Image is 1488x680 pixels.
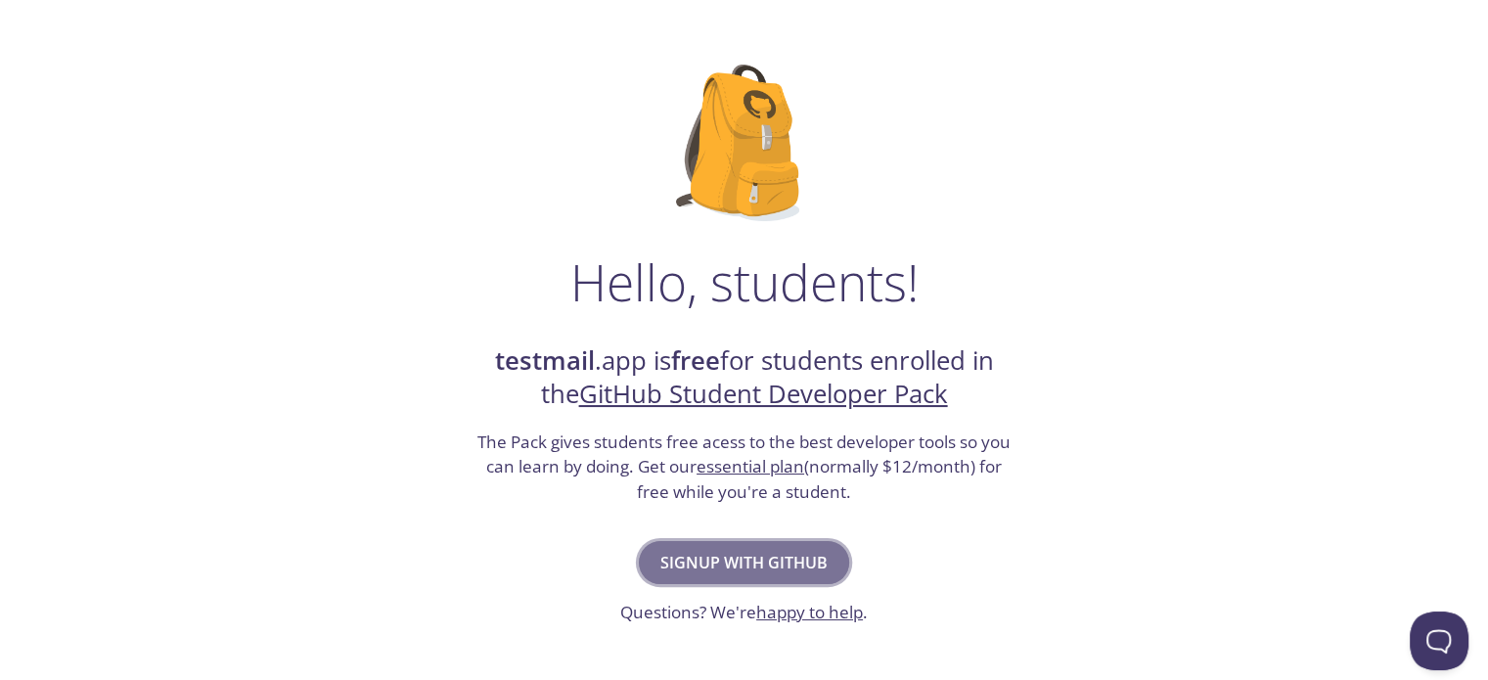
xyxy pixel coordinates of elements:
[579,377,948,411] a: GitHub Student Developer Pack
[756,601,863,623] a: happy to help
[671,343,720,378] strong: free
[570,252,919,311] h1: Hello, students!
[1410,612,1468,670] iframe: Help Scout Beacon - Open
[697,455,804,477] a: essential plan
[676,65,812,221] img: github-student-backpack.png
[620,600,868,625] h3: Questions? We're .
[660,549,828,576] span: Signup with GitHub
[495,343,595,378] strong: testmail
[639,541,849,584] button: Signup with GitHub
[475,344,1014,412] h2: .app is for students enrolled in the
[475,430,1014,505] h3: The Pack gives students free acess to the best developer tools so you can learn by doing. Get our...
